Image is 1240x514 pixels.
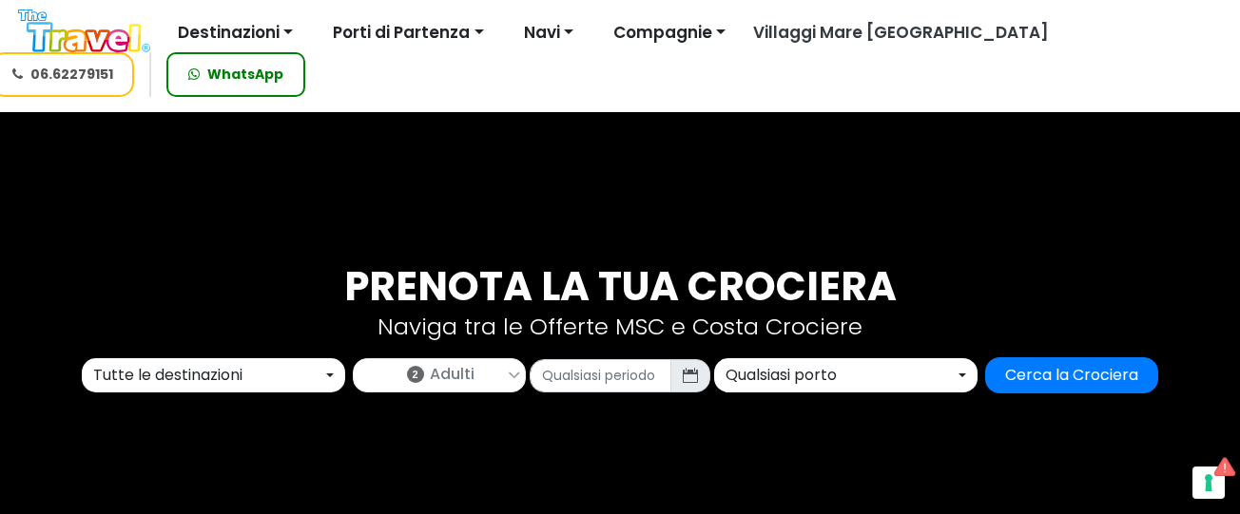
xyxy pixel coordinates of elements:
input: Qualsiasi periodo [530,359,671,392]
button: Qualsiasi porto [714,358,978,392]
a: WhatsApp [166,52,305,97]
button: Tutte le destinazioni [82,358,345,392]
input: Cerca la Crociera [985,357,1158,393]
span: 06.62279151 [30,65,113,85]
button: Porti di Partenza [320,14,495,52]
div: Tutte le destinazioni [93,364,322,387]
img: Logo The Travel [18,10,150,52]
span: WhatsApp [207,65,283,85]
h3: Prenota la tua crociera [92,263,1148,311]
a: Villaggi Mare [GEOGRAPHIC_DATA] [738,21,1049,46]
button: Destinazioni [165,14,305,52]
div: Qualsiasi porto [726,364,955,387]
p: Naviga tra le Offerte MSC e Costa Crociere [92,311,1148,343]
a: 2Adulti [354,359,525,386]
button: Compagnie [601,14,738,52]
span: 2 [407,366,424,383]
span: Villaggi Mare [GEOGRAPHIC_DATA] [753,21,1049,44]
span: Adulti [430,363,475,386]
button: Navi [512,14,586,52]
